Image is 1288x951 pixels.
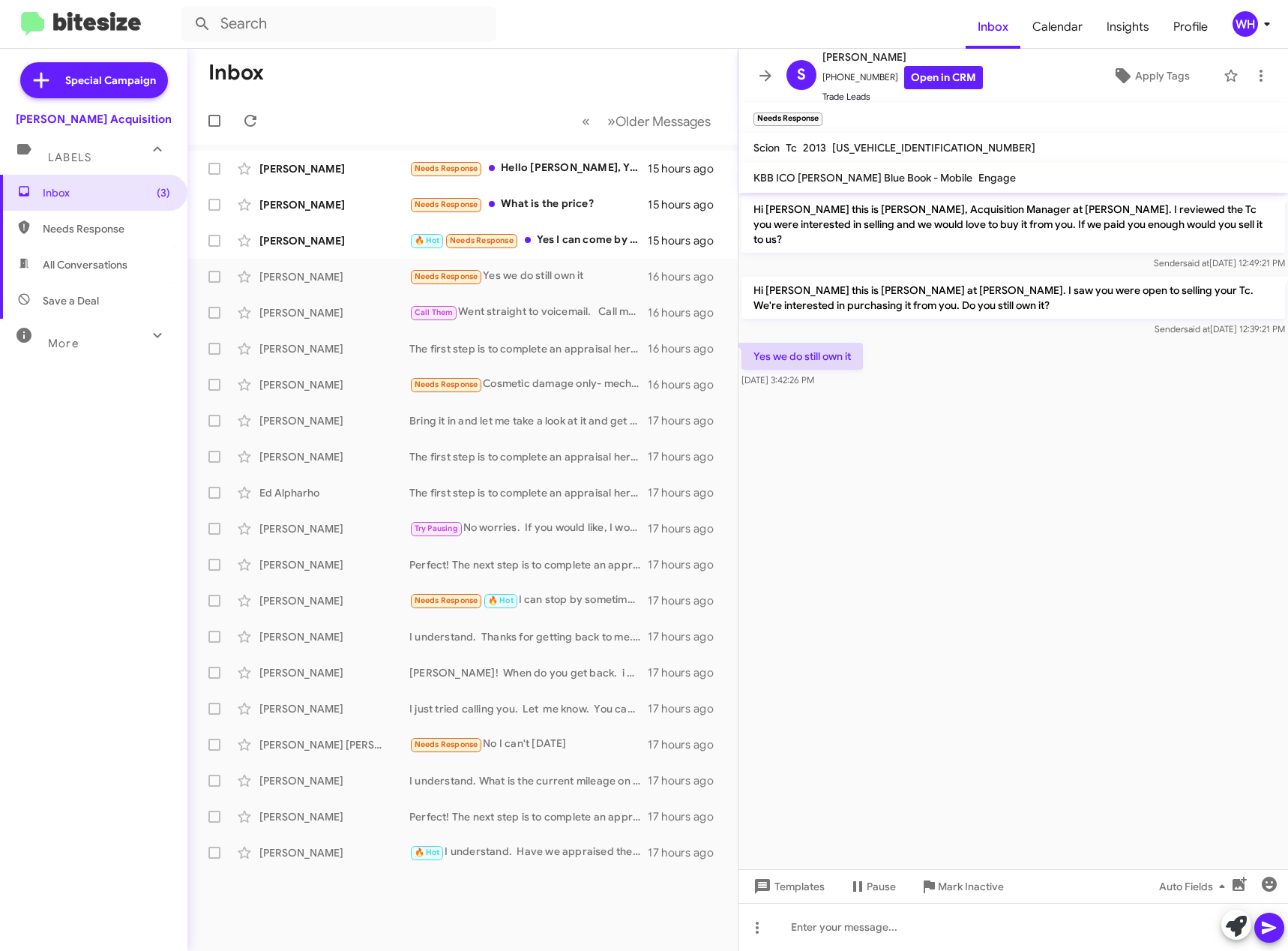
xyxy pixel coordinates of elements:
a: Special Campaign [20,62,168,98]
span: Special Campaign [65,73,156,88]
div: 15 hours ago [648,197,726,212]
div: [PERSON_NAME] [259,665,409,680]
div: 17 hours ago [648,449,726,464]
span: [PHONE_NUMBER] [822,66,983,89]
div: Yes I can come by before that [409,232,648,249]
button: Previous [573,106,599,136]
span: [DATE] 3:42:26 PM [741,374,814,385]
div: 16 hours ago [648,377,726,392]
div: I understand. Thanks for getting back to me. I will update our records. [409,629,648,644]
span: Call Them [415,307,454,317]
span: Mark Inactive [938,873,1004,900]
div: [PERSON_NAME] [259,809,409,824]
span: S [797,63,806,87]
div: 17 hours ago [648,413,726,428]
div: [PERSON_NAME] [259,629,409,644]
span: Scion [753,141,780,154]
div: [PERSON_NAME] [259,161,409,176]
div: [PERSON_NAME] [259,773,409,788]
div: [PERSON_NAME] Acquisition [16,112,172,127]
span: Labels [48,151,91,164]
span: Needs Response [415,163,478,173]
div: 16 hours ago [648,341,726,356]
div: The first step is to complete an appraisal here at the dealership. Once we complete an inspection... [409,341,648,356]
button: Next [598,106,720,136]
span: All Conversations [43,257,127,272]
span: Older Messages [616,113,711,130]
div: 17 hours ago [648,701,726,716]
div: Hello [PERSON_NAME], Yes I would be open to selling if the price was right. [409,160,648,177]
span: Needs Response [43,221,170,236]
div: The first step is to complete an appraisal here at the dealership. Once we complete an inspection... [409,449,648,464]
div: Perfect! The next step is to complete an appraisal. Once complete, we can make you an offer. Are ... [409,809,648,824]
a: Open in CRM [904,66,983,89]
div: 17 hours ago [648,485,726,500]
span: Needs Response [450,235,514,245]
div: I understand. What is the current mileage on the van? [409,773,648,788]
p: Yes we do still own it [741,343,863,370]
div: 17 hours ago [648,773,726,788]
div: 16 hours ago [648,269,726,284]
span: Sender [DATE] 12:39:21 PM [1155,323,1285,334]
span: More [48,337,79,350]
div: [PERSON_NAME] [259,701,409,716]
div: 16 hours ago [648,305,726,320]
span: [US_VEHICLE_IDENTIFICATION_NUMBER] [832,141,1035,154]
div: 17 hours ago [648,593,726,608]
span: KBB ICO [PERSON_NAME] Blue Book - Mobile [753,171,972,184]
div: 17 hours ago [648,737,726,752]
button: Mark Inactive [908,873,1016,900]
div: [PERSON_NAME] [259,593,409,608]
div: [PERSON_NAME] [259,305,409,320]
span: « [582,112,590,130]
span: 🔥 Hot [415,235,440,245]
span: Trade Leads [822,89,983,104]
div: Bring it in and let me take a look at it and get you an actual cash offer. [409,413,648,428]
input: Search [181,6,496,42]
span: said at [1183,257,1209,268]
span: (3) [157,185,170,200]
span: Templates [750,873,825,900]
h1: Inbox [208,61,264,85]
span: 2013 [803,141,826,154]
span: Needs Response [415,271,478,281]
div: No I can't [DATE] [409,736,648,753]
div: Perfect! The next step is to complete an appraisal. Once complete, we can make you an offer. Are ... [409,557,648,572]
div: [PERSON_NAME] [259,557,409,572]
span: Auto Fields [1159,873,1231,900]
div: 15 hours ago [648,161,726,176]
div: 17 hours ago [648,809,726,824]
span: » [607,112,616,130]
div: Yes we do still own it [409,268,648,285]
div: [PERSON_NAME] [259,413,409,428]
span: [PERSON_NAME] [822,48,983,66]
span: Inbox [966,5,1020,49]
div: 17 hours ago [648,521,726,536]
p: Hi [PERSON_NAME] this is [PERSON_NAME], Acquisition Manager at [PERSON_NAME]. I reviewed the Tc y... [741,196,1285,253]
span: Needs Response [415,739,478,749]
div: What is the price? [409,196,648,213]
button: WH [1220,11,1272,37]
span: 🔥 Hot [488,595,514,605]
span: Engage [978,171,1016,184]
a: Profile [1161,5,1220,49]
div: I can stop by sometime next week [409,592,648,609]
span: Tc [786,141,797,154]
div: [PERSON_NAME] [PERSON_NAME] [259,737,409,752]
div: The first step is to complete an appraisal here at the dealership. Once we complete an inspection... [409,485,648,500]
div: I just tried calling you. Let me know. You can call me at [PHONE_NUMBER] [409,701,648,716]
a: Insights [1095,5,1161,49]
span: Apply Tags [1135,62,1190,89]
div: [PERSON_NAME] [259,269,409,284]
div: [PERSON_NAME] [259,233,409,248]
div: [PERSON_NAME] [259,377,409,392]
div: [PERSON_NAME] [259,449,409,464]
a: Calendar [1020,5,1095,49]
button: Templates [738,873,837,900]
button: Auto Fields [1147,873,1243,900]
div: 17 hours ago [648,845,726,860]
nav: Page navigation example [574,106,720,136]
